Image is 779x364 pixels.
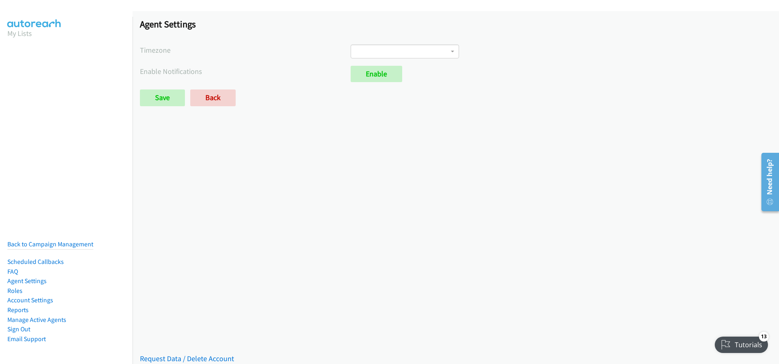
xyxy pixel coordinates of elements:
[7,296,53,304] a: Account Settings
[7,268,18,275] a: FAQ
[7,287,23,295] a: Roles
[190,89,236,106] a: Back
[7,277,47,285] a: Agent Settings
[7,316,66,324] a: Manage Active Agents
[7,325,30,333] a: Sign Out
[7,258,64,266] a: Scheduled Callbacks
[710,328,773,358] iframe: Checklist
[755,150,779,214] iframe: Resource Center
[140,66,351,77] label: Enable Notifications
[7,306,29,314] a: Reports
[140,45,351,56] label: Timezone
[351,66,402,82] a: Enable
[7,29,32,38] a: My Lists
[140,18,772,30] h1: Agent Settings
[140,354,234,363] a: Request Data / Delete Account
[7,335,46,343] a: Email Support
[140,89,185,106] input: Save
[7,240,93,248] a: Back to Campaign Management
